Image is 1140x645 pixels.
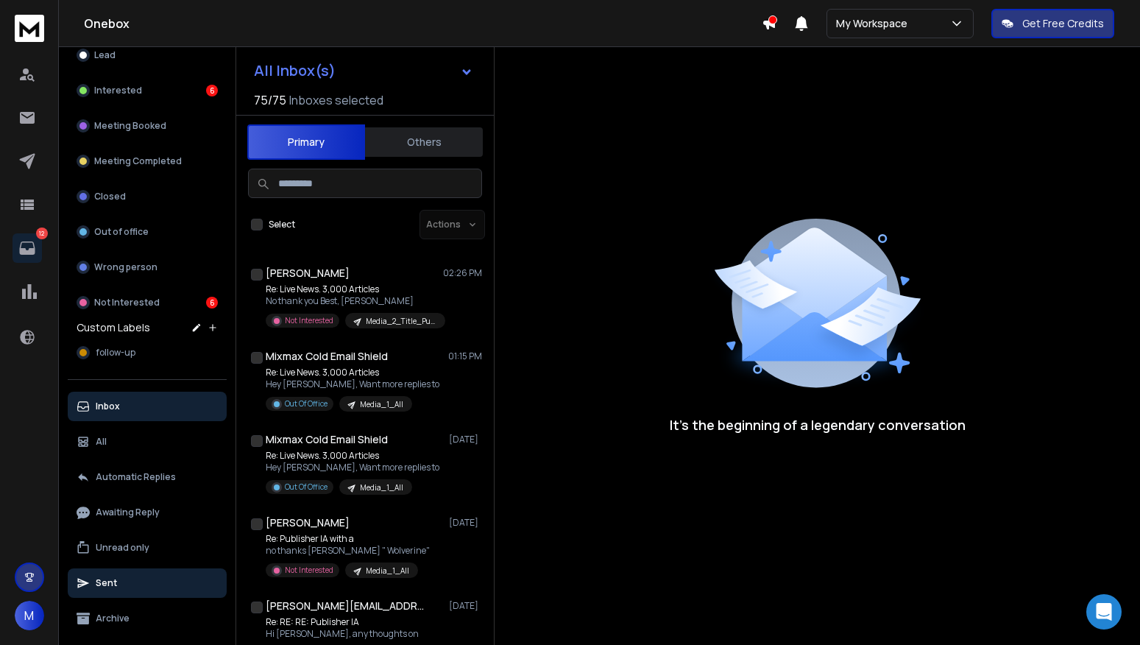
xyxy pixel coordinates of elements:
[15,601,44,630] button: M
[285,565,333,576] p: Not Interested
[68,253,227,282] button: Wrong person
[68,498,227,527] button: Awaiting Reply
[68,568,227,598] button: Sent
[360,482,403,493] p: Media_1_All
[68,288,227,317] button: Not Interested6
[96,471,176,483] p: Automatic Replies
[94,191,126,202] p: Closed
[266,545,430,557] p: no thanks [PERSON_NAME] " Wolverine"
[94,120,166,132] p: Meeting Booked
[266,616,431,628] p: Re: RE: RE: Publisher IA
[285,315,333,326] p: Not Interested
[206,297,218,309] div: 6
[68,147,227,176] button: Meeting Completed
[254,91,286,109] span: 75 / 75
[266,515,350,530] h1: [PERSON_NAME]
[289,91,383,109] h3: Inboxes selected
[266,349,388,364] h1: Mixmax Cold Email Shield
[670,415,966,435] p: It’s the beginning of a legendary conversation
[68,338,227,367] button: follow-up
[266,283,442,295] p: Re: Live News. 3,000 Articles
[68,111,227,141] button: Meeting Booked
[1086,594,1122,630] div: Open Intercom Messenger
[285,398,328,409] p: Out Of Office
[836,16,913,31] p: My Workspace
[96,577,117,589] p: Sent
[96,507,160,518] p: Awaiting Reply
[15,15,44,42] img: logo
[94,261,157,273] p: Wrong person
[68,462,227,492] button: Automatic Replies
[94,226,149,238] p: Out of office
[77,320,150,335] h3: Custom Labels
[94,297,160,309] p: Not Interested
[266,432,388,447] h1: Mixmax Cold Email Shield
[96,542,149,554] p: Unread only
[96,401,120,412] p: Inbox
[449,600,482,612] p: [DATE]
[94,155,182,167] p: Meeting Completed
[206,85,218,96] div: 6
[94,85,142,96] p: Interested
[68,427,227,457] button: All
[266,378,439,390] p: Hey [PERSON_NAME], Want more replies to
[242,56,485,85] button: All Inbox(s)
[266,450,439,462] p: Re: Live News. 3,000 Articles
[1022,16,1104,31] p: Get Free Credits
[96,436,107,448] p: All
[254,63,336,78] h1: All Inbox(s)
[68,604,227,633] button: Archive
[68,533,227,563] button: Unread only
[266,599,428,613] h1: [PERSON_NAME][EMAIL_ADDRESS][DOMAIN_NAME]
[443,267,482,279] p: 02:26 PM
[84,15,762,32] h1: Onebox
[365,126,483,158] button: Others
[449,434,482,445] p: [DATE]
[13,233,42,263] a: 12
[94,49,116,61] p: Lead
[68,182,227,211] button: Closed
[247,124,365,160] button: Primary
[36,228,48,239] p: 12
[449,517,482,529] p: [DATE]
[96,347,135,359] span: follow-up
[68,217,227,247] button: Out of office
[96,613,130,624] p: Archive
[266,266,350,281] h1: [PERSON_NAME]
[269,219,295,230] label: Select
[266,462,439,473] p: Hey [PERSON_NAME], Want more replies to
[991,9,1114,38] button: Get Free Credits
[266,628,431,640] p: Hi [PERSON_NAME], any thoughts on
[266,533,430,545] p: Re: Publisher IA with a
[266,295,442,307] p: No thank you Best, [PERSON_NAME]
[68,392,227,421] button: Inbox
[68,76,227,105] button: Interested6
[266,367,439,378] p: Re: Live News. 3,000 Articles
[448,350,482,362] p: 01:15 PM
[68,40,227,70] button: Lead
[366,565,409,577] p: Media_1_All
[285,482,328,493] p: Out Of Office
[360,399,403,410] p: Media_1_All
[366,316,436,327] p: Media_2_Title_Publisher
